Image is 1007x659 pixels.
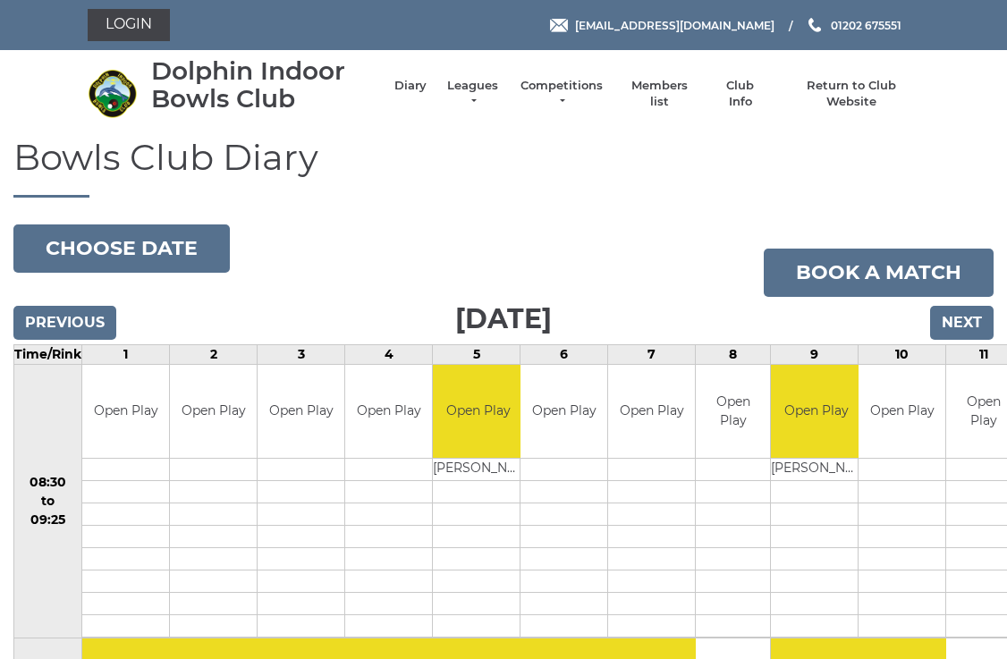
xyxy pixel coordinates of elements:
[622,78,696,110] a: Members list
[170,344,258,364] td: 2
[13,224,230,273] button: Choose date
[696,344,771,364] td: 8
[433,459,523,481] td: [PERSON_NAME]
[444,78,501,110] a: Leagues
[930,306,994,340] input: Next
[696,365,770,459] td: Open Play
[170,365,257,459] td: Open Play
[608,365,695,459] td: Open Play
[575,18,774,31] span: [EMAIL_ADDRESS][DOMAIN_NAME]
[345,365,432,459] td: Open Play
[784,78,919,110] a: Return to Club Website
[808,18,821,32] img: Phone us
[806,17,901,34] a: Phone us 01202 675551
[764,249,994,297] a: Book a match
[258,365,344,459] td: Open Play
[88,69,137,118] img: Dolphin Indoor Bowls Club
[13,306,116,340] input: Previous
[520,365,607,459] td: Open Play
[715,78,766,110] a: Club Info
[13,138,994,198] h1: Bowls Club Diary
[345,344,433,364] td: 4
[14,344,82,364] td: Time/Rink
[82,365,169,459] td: Open Play
[14,364,82,638] td: 08:30 to 09:25
[771,459,861,481] td: [PERSON_NAME]
[550,19,568,32] img: Email
[771,365,861,459] td: Open Play
[859,344,946,364] td: 10
[151,57,377,113] div: Dolphin Indoor Bowls Club
[520,344,608,364] td: 6
[394,78,427,94] a: Diary
[608,344,696,364] td: 7
[519,78,605,110] a: Competitions
[82,344,170,364] td: 1
[88,9,170,41] a: Login
[771,344,859,364] td: 9
[433,365,523,459] td: Open Play
[258,344,345,364] td: 3
[433,344,520,364] td: 5
[550,17,774,34] a: Email [EMAIL_ADDRESS][DOMAIN_NAME]
[859,365,945,459] td: Open Play
[831,18,901,31] span: 01202 675551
